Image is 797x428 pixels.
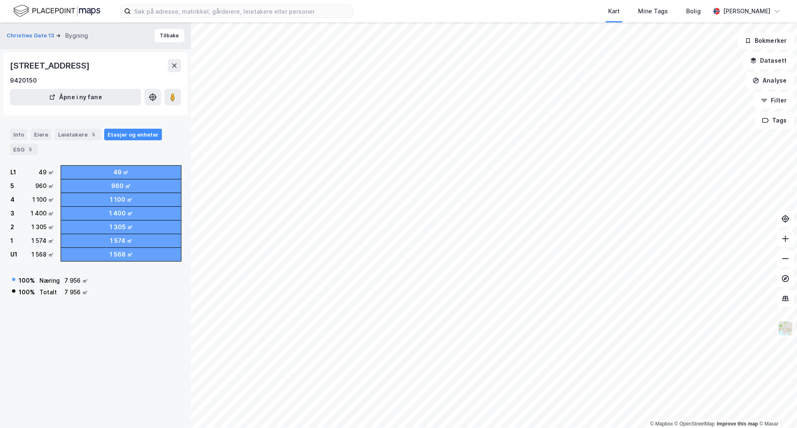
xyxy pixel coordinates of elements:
[26,145,34,154] div: 5
[7,32,56,40] button: Christies Gate 13
[35,181,54,191] div: 960 ㎡
[109,208,133,218] div: 1 400 ㎡
[10,195,15,205] div: 4
[10,181,14,191] div: 5
[738,32,794,49] button: Bokmerker
[19,287,35,297] div: 100 %
[723,6,770,16] div: [PERSON_NAME]
[650,421,673,427] a: Mapbox
[32,195,54,205] div: 1 100 ㎡
[65,31,88,41] div: Bygning
[675,421,715,427] a: OpenStreetMap
[31,129,51,140] div: Eiere
[110,222,133,232] div: 1 305 ㎡
[19,276,35,286] div: 100 %
[746,72,794,89] button: Analyse
[64,287,88,297] div: 7 956 ㎡
[110,195,132,205] div: 1 100 ㎡
[608,6,620,16] div: Kart
[110,236,132,246] div: 1 574 ㎡
[686,6,701,16] div: Bolig
[10,208,15,218] div: 3
[10,89,141,105] button: Åpne i ny fane
[743,52,794,69] button: Datasett
[754,92,794,109] button: Filter
[777,320,793,336] img: Z
[10,249,17,259] div: U1
[32,236,54,246] div: 1 574 ㎡
[10,167,16,177] div: L1
[154,29,184,42] button: Tilbake
[32,249,54,259] div: 1 568 ㎡
[131,5,352,17] input: Søk på adresse, matrikkel, gårdeiere, leietakere eller personer
[10,236,13,246] div: 1
[39,167,54,177] div: 49 ㎡
[64,276,88,286] div: 7 956 ㎡
[10,76,37,86] div: 9420150
[10,59,91,72] div: [STREET_ADDRESS]
[111,181,131,191] div: 960 ㎡
[31,208,54,218] div: 1 400 ㎡
[13,4,100,18] img: logo.f888ab2527a4732fd821a326f86c7f29.svg
[32,222,54,232] div: 1 305 ㎡
[39,287,60,297] div: Totalt
[113,167,129,177] div: 49 ㎡
[717,421,758,427] a: Improve this map
[755,388,797,428] iframe: Chat Widget
[39,276,60,286] div: Næring
[10,144,38,155] div: ESG
[55,129,101,140] div: Leietakere
[755,388,797,428] div: Kontrollprogram for chat
[755,112,794,129] button: Tags
[638,6,668,16] div: Mine Tags
[110,249,133,259] div: 1 568 ㎡
[108,131,159,138] div: Etasjer og enheter
[10,129,27,140] div: Info
[89,130,98,139] div: 5
[10,222,14,232] div: 2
